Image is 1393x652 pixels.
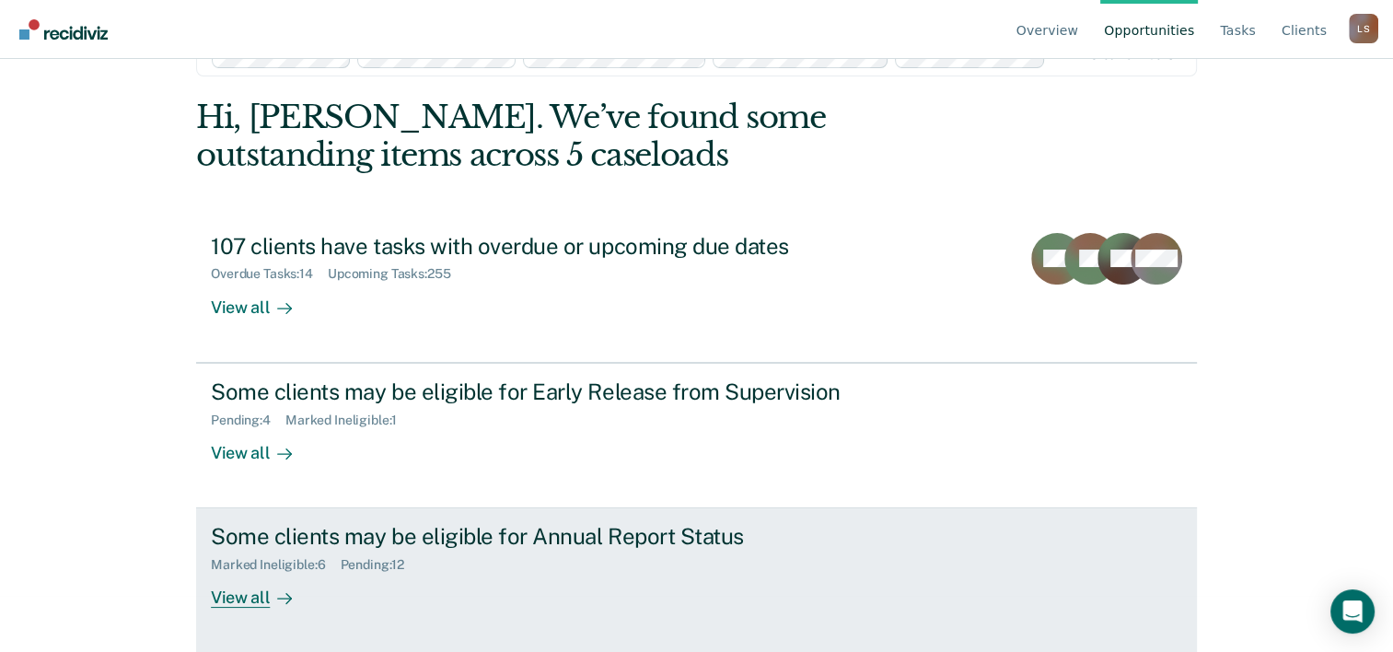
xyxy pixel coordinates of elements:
[196,363,1197,508] a: Some clients may be eligible for Early Release from SupervisionPending:4Marked Ineligible:1View all
[211,266,328,282] div: Overdue Tasks : 14
[211,233,857,260] div: 107 clients have tasks with overdue or upcoming due dates
[285,413,412,428] div: Marked Ineligible : 1
[211,573,314,609] div: View all
[19,19,108,40] img: Recidiviz
[328,266,466,282] div: Upcoming Tasks : 255
[196,99,996,174] div: Hi, [PERSON_NAME]. We’ve found some outstanding items across 5 caseloads
[211,523,857,550] div: Some clients may be eligible for Annual Report Status
[1330,589,1375,634] div: Open Intercom Messenger
[211,557,340,573] div: Marked Ineligible : 6
[341,557,420,573] div: Pending : 12
[196,218,1197,363] a: 107 clients have tasks with overdue or upcoming due datesOverdue Tasks:14Upcoming Tasks:255View all
[211,282,314,318] div: View all
[1349,14,1378,43] button: Profile dropdown button
[1349,14,1378,43] div: L S
[211,413,285,428] div: Pending : 4
[211,427,314,463] div: View all
[211,378,857,405] div: Some clients may be eligible for Early Release from Supervision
